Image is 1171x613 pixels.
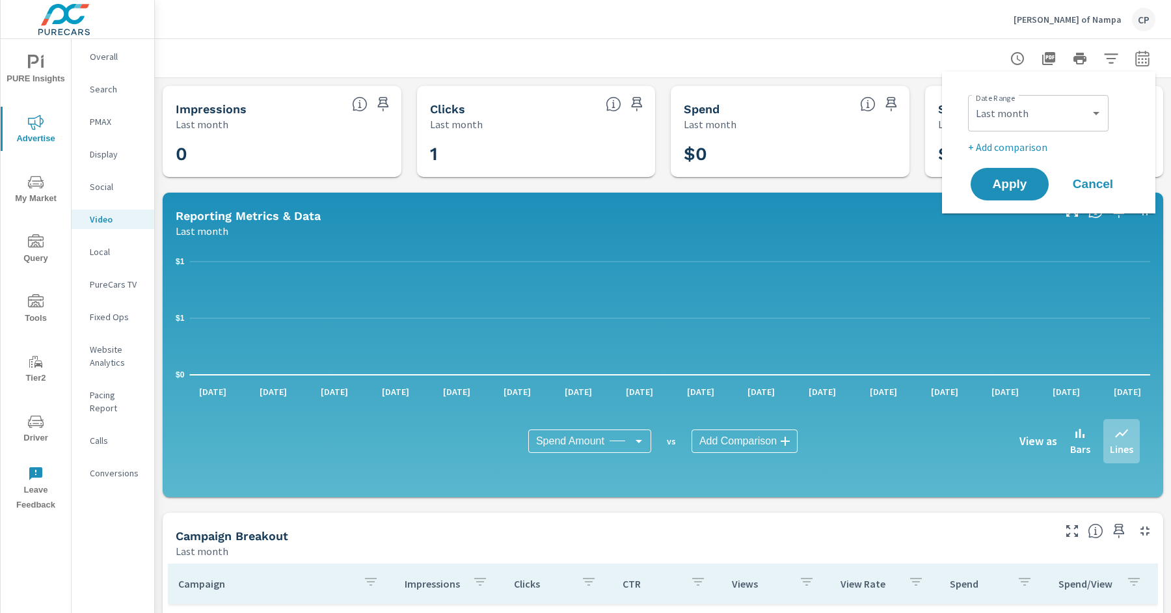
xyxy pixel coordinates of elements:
[5,294,67,326] span: Tools
[90,388,144,415] p: Pacing Report
[72,275,154,294] div: PureCars TV
[678,385,723,398] p: [DATE]
[176,143,388,165] h3: 0
[1014,14,1122,25] p: [PERSON_NAME] of Nampa
[1067,178,1119,190] span: Cancel
[176,529,288,543] h5: Campaign Breakout
[90,343,144,369] p: Website Analytics
[176,370,185,379] text: $0
[90,310,144,323] p: Fixed Ops
[494,385,540,398] p: [DATE]
[528,429,651,453] div: Spend Amount
[938,143,1151,165] h3: $ —
[1088,523,1103,539] span: This is a summary of Video performance results by campaign. Each column can be sorted.
[1070,441,1090,457] p: Bars
[1058,577,1116,590] p: Spend/View
[5,115,67,146] span: Advertise
[1098,46,1124,72] button: Apply Filters
[176,543,228,559] p: Last month
[938,116,991,132] p: Last month
[72,47,154,66] div: Overall
[971,168,1049,200] button: Apply
[617,385,662,398] p: [DATE]
[72,307,154,327] div: Fixed Ops
[178,577,353,590] p: Campaign
[1062,521,1083,541] button: Make Fullscreen
[430,143,643,165] h3: 1
[434,385,479,398] p: [DATE]
[938,102,1055,116] h5: Spend Per Unit Sold
[841,577,898,590] p: View Rate
[430,102,465,116] h5: Clicks
[1132,8,1155,31] div: CP
[623,577,680,590] p: CTR
[72,144,154,164] div: Display
[684,143,896,165] h3: $0
[881,94,902,115] span: Save this to your personalized report
[5,234,67,266] span: Query
[536,435,604,448] span: Spend Amount
[90,50,144,63] p: Overall
[1019,435,1057,448] h6: View as
[430,116,483,132] p: Last month
[1067,46,1093,72] button: Print Report
[72,340,154,372] div: Website Analytics
[176,223,228,239] p: Last month
[684,116,736,132] p: Last month
[922,385,967,398] p: [DATE]
[90,278,144,291] p: PureCars TV
[1109,521,1129,541] span: Save this to your personalized report
[176,102,247,116] h5: Impressions
[190,385,236,398] p: [DATE]
[684,102,720,116] h5: Spend
[250,385,296,398] p: [DATE]
[405,577,462,590] p: Impressions
[90,245,144,258] p: Local
[90,180,144,193] p: Social
[176,209,321,223] h5: Reporting Metrics & Data
[1105,385,1150,398] p: [DATE]
[176,257,185,266] text: $1
[800,385,845,398] p: [DATE]
[1135,521,1155,541] button: Minimize Widget
[72,112,154,131] div: PMAX
[1129,46,1155,72] button: Select Date Range
[861,385,906,398] p: [DATE]
[373,94,394,115] span: Save this to your personalized report
[312,385,357,398] p: [DATE]
[860,96,876,112] span: The amount of money spent on advertising during the period.
[373,385,418,398] p: [DATE]
[90,213,144,226] p: Video
[5,414,67,446] span: Driver
[738,385,784,398] p: [DATE]
[90,148,144,161] p: Display
[626,94,647,115] span: Save this to your personalized report
[1054,168,1132,200] button: Cancel
[72,177,154,197] div: Social
[5,174,67,206] span: My Market
[72,385,154,418] div: Pacing Report
[651,435,692,447] p: vs
[5,55,67,87] span: PURE Insights
[176,314,185,323] text: $1
[352,96,368,112] span: The number of times an ad was shown on your behalf.
[90,467,144,480] p: Conversions
[968,139,1135,155] p: + Add comparison
[732,577,789,590] p: Views
[982,385,1028,398] p: [DATE]
[72,431,154,450] div: Calls
[176,116,228,132] p: Last month
[699,435,777,448] span: Add Comparison
[90,434,144,447] p: Calls
[556,385,601,398] p: [DATE]
[1110,441,1133,457] p: Lines
[72,463,154,483] div: Conversions
[5,354,67,386] span: Tier2
[90,115,144,128] p: PMAX
[950,577,1007,590] p: Spend
[984,178,1036,190] span: Apply
[514,577,571,590] p: Clicks
[72,79,154,99] div: Search
[1043,385,1089,398] p: [DATE]
[90,83,144,96] p: Search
